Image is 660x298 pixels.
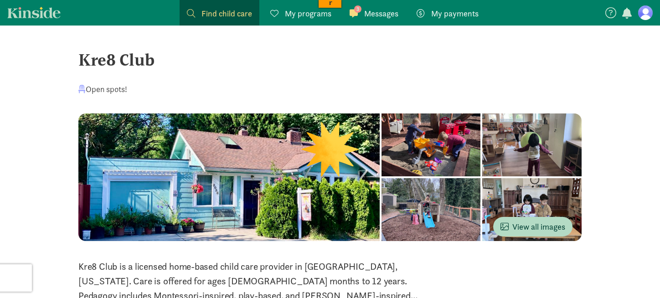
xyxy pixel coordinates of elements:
[78,47,582,72] div: Kre8 Club
[201,7,252,20] span: Find child care
[500,221,565,233] span: View all images
[78,83,127,95] div: Open spots!
[354,5,361,13] span: 3
[364,7,398,20] span: Messages
[431,7,479,20] span: My payments
[7,7,61,18] a: Kinside
[493,217,572,236] button: View all images
[285,7,331,20] span: My programs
